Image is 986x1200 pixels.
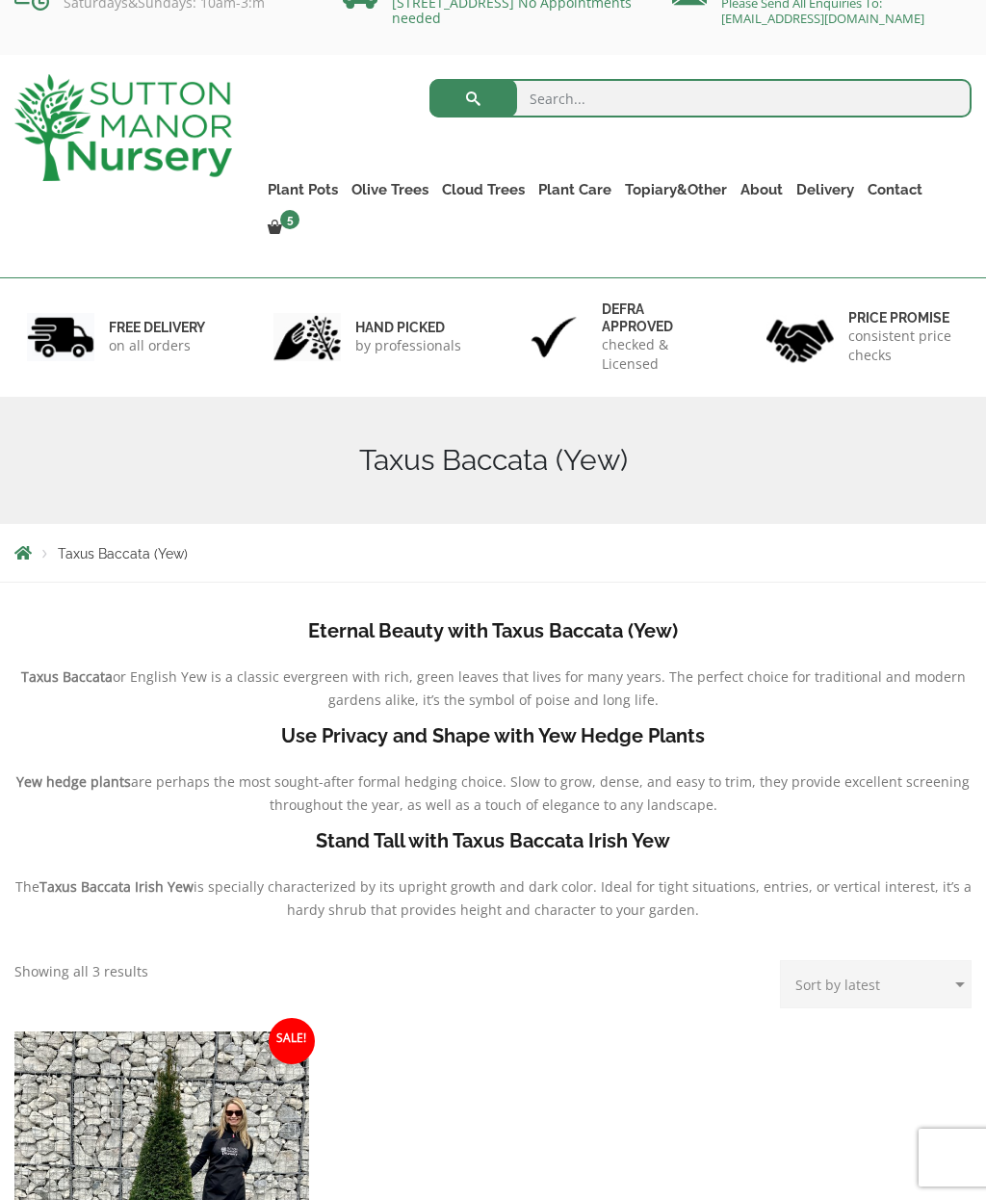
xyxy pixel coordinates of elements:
p: by professionals [355,336,461,355]
h6: FREE DELIVERY [109,319,205,336]
a: Contact [861,176,929,203]
b: Eternal Beauty with Taxus Baccata (Yew) [308,619,678,642]
img: 1.jpg [27,313,94,362]
b: Taxus Baccata [21,667,113,686]
span: 5 [280,210,299,229]
p: Showing all 3 results [14,960,148,983]
a: Delivery [790,176,861,203]
select: Shop order [780,960,972,1008]
h6: hand picked [355,319,461,336]
span: Taxus Baccata (Yew) [58,546,188,561]
h6: Defra approved [602,300,713,335]
span: are perhaps the most sought-after formal hedging choice. Slow to grow, dense, and easy to trim, t... [131,772,970,814]
b: Taxus Baccata Irish Yew [39,877,194,896]
span: Sale! [269,1018,315,1064]
h6: Price promise [848,309,959,326]
p: checked & Licensed [602,335,713,374]
a: About [734,176,790,203]
p: consistent price checks [848,326,959,365]
b: Use Privacy and Shape with Yew Hedge Plants [281,724,705,747]
b: Stand Tall with Taxus Baccata Irish Yew [316,829,670,852]
a: Plant Care [532,176,618,203]
img: logo [14,74,232,181]
img: 3.jpg [520,313,587,362]
a: Olive Trees [345,176,435,203]
p: on all orders [109,336,205,355]
b: Yew hedge plants [16,772,131,791]
span: is specially characterized by its upright growth and dark color. Ideal for tight situations, entr... [194,877,972,919]
span: The [15,877,39,896]
nav: Breadcrumbs [14,545,972,561]
img: 4.jpg [766,307,834,366]
img: 2.jpg [273,313,341,362]
a: Cloud Trees [435,176,532,203]
span: or English Yew is a classic evergreen with rich, green leaves that lives for many years. The perf... [113,667,966,709]
a: Plant Pots [261,176,345,203]
input: Search... [429,79,972,117]
a: 5 [261,215,305,242]
a: Topiary&Other [618,176,734,203]
h1: Taxus Baccata (Yew) [14,443,972,478]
